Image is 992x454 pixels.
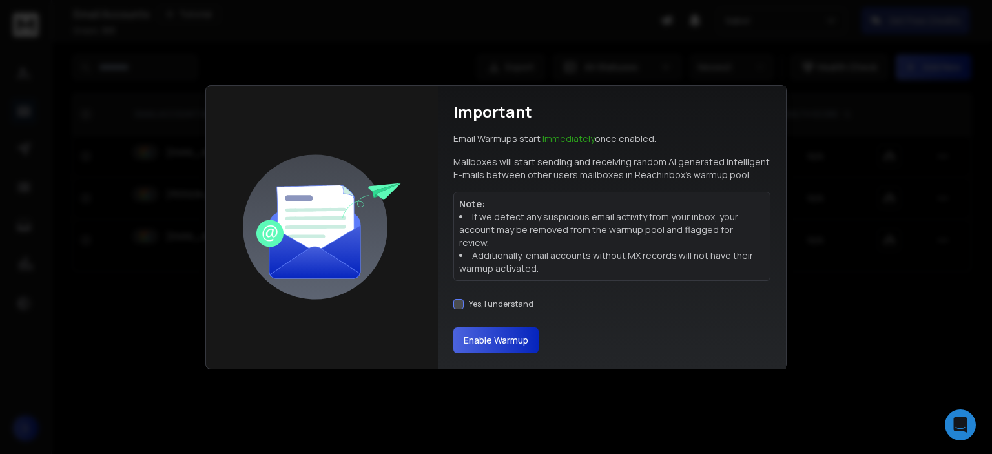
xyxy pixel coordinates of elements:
div: Open Intercom Messenger [945,409,976,440]
p: Note: [459,198,765,211]
p: Mailboxes will start sending and receiving random AI generated intelligent E-mails between other ... [453,156,770,181]
h1: Important [453,101,532,122]
button: Enable Warmup [453,327,539,353]
li: Additionally, email accounts without MX records will not have their warmup activated. [459,249,765,275]
span: Immediately [542,132,595,145]
p: Email Warmups start once enabled. [453,132,656,145]
label: Yes, I understand [469,299,533,309]
li: If we detect any suspicious email activity from your inbox, your account may be removed from the ... [459,211,765,249]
